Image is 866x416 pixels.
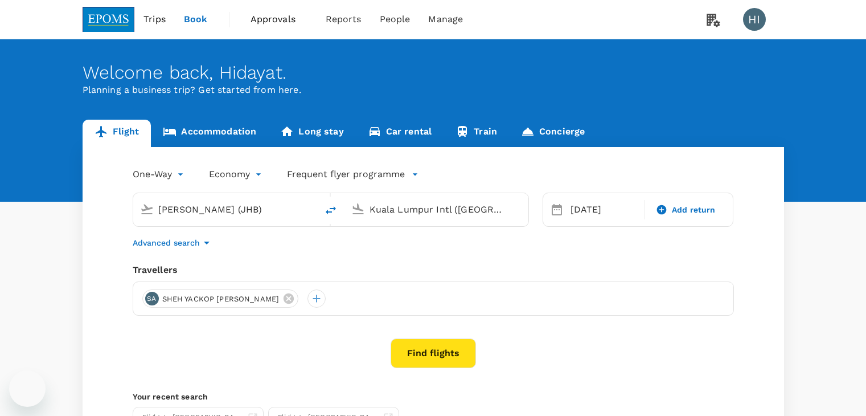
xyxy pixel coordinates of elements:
[145,292,159,305] div: SA
[370,201,504,218] input: Going to
[444,120,509,147] a: Train
[317,197,344,224] button: delete
[428,13,463,26] span: Manage
[158,201,293,218] input: Depart from
[151,120,268,147] a: Accommodation
[509,120,597,147] a: Concierge
[268,120,355,147] a: Long stay
[83,62,784,83] div: Welcome back , Hidayat .
[380,13,411,26] span: People
[356,120,444,147] a: Car rental
[133,263,734,277] div: Travellers
[672,204,716,216] span: Add return
[209,165,264,183] div: Economy
[155,293,286,305] span: SHEH YACKOP [PERSON_NAME]
[133,391,734,402] p: Your recent search
[184,13,208,26] span: Book
[83,120,151,147] a: Flight
[287,168,405,181] p: Frequent flyer programme
[251,13,307,26] span: Approvals
[143,13,166,26] span: Trips
[520,208,523,210] button: Open
[133,165,186,183] div: One-Way
[83,83,784,97] p: Planning a business trip? Get started from here.
[566,198,642,221] div: [DATE]
[142,289,299,308] div: SASHEH YACKOP [PERSON_NAME]
[287,168,418,181] button: Frequent flyer programme
[326,13,362,26] span: Reports
[743,8,766,31] div: HI
[133,236,214,250] button: Advanced search
[9,370,46,407] iframe: Button to launch messaging window
[309,208,311,210] button: Open
[391,338,476,368] button: Find flights
[83,7,135,32] img: EPOMS SDN BHD
[133,237,200,248] p: Advanced search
